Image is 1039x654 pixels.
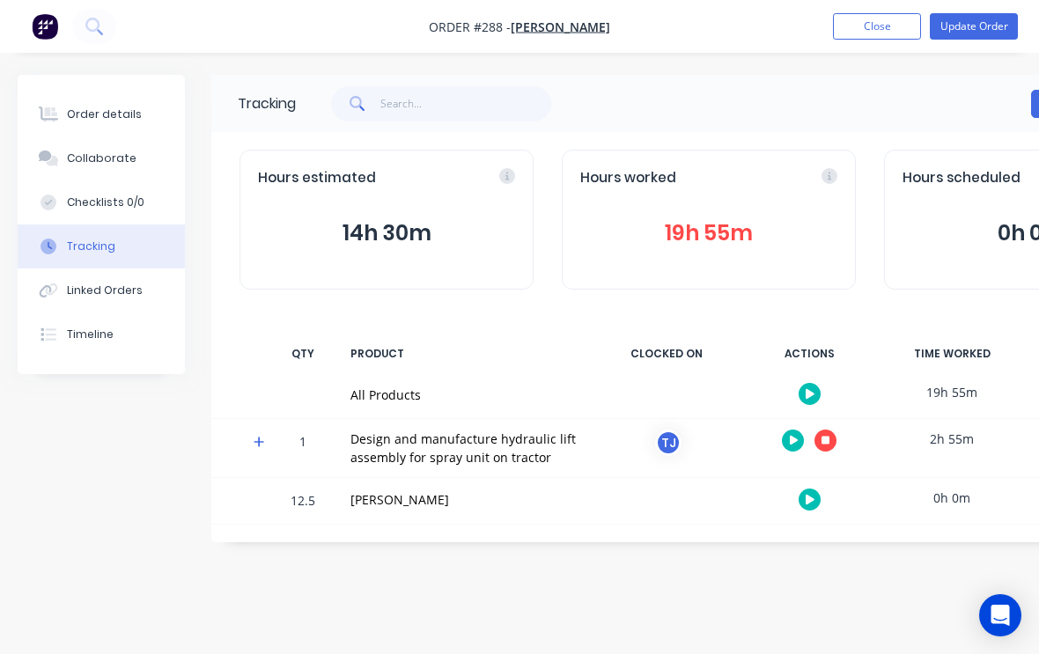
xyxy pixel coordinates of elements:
div: PRODUCT [340,335,590,372]
button: Update Order [930,13,1018,40]
div: Order details [67,107,142,122]
span: Order #288 - [429,18,511,35]
div: 2h 55m [886,419,1018,459]
img: Factory [32,13,58,40]
div: Linked Orders [67,283,143,298]
div: Open Intercom Messenger [979,594,1021,636]
div: 12.5 [276,481,329,524]
div: 1 [276,422,329,477]
div: Checklists 0/0 [67,195,144,210]
div: Tracking [238,93,296,114]
span: Hours worked [580,168,676,188]
div: QTY [276,335,329,372]
div: TJ [655,430,682,456]
div: [PERSON_NAME] [350,490,579,509]
button: Checklists 0/0 [18,180,185,224]
button: 19h 55m [580,217,837,250]
div: ACTIONS [743,335,875,372]
div: CLOCKED ON [601,335,733,372]
button: Close [833,13,921,40]
div: Tracking [67,239,115,254]
button: 14h 30m [258,217,515,250]
span: Hours scheduled [903,168,1021,188]
div: 19h 55m [886,372,1018,412]
div: All Products [350,386,579,404]
button: Tracking [18,224,185,268]
button: Linked Orders [18,268,185,312]
div: Timeline [67,327,114,342]
button: Collaborate [18,136,185,180]
button: Timeline [18,312,185,356]
input: Search... [380,86,552,121]
button: Order details [18,92,185,136]
span: Hours estimated [258,168,376,188]
div: TIME WORKED [886,335,1018,372]
div: Collaborate [67,151,136,166]
div: 0h 0m [886,478,1018,518]
a: [PERSON_NAME] [511,18,610,35]
div: Design and manufacture hydraulic lift assembly for spray unit on tractor [350,430,579,467]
